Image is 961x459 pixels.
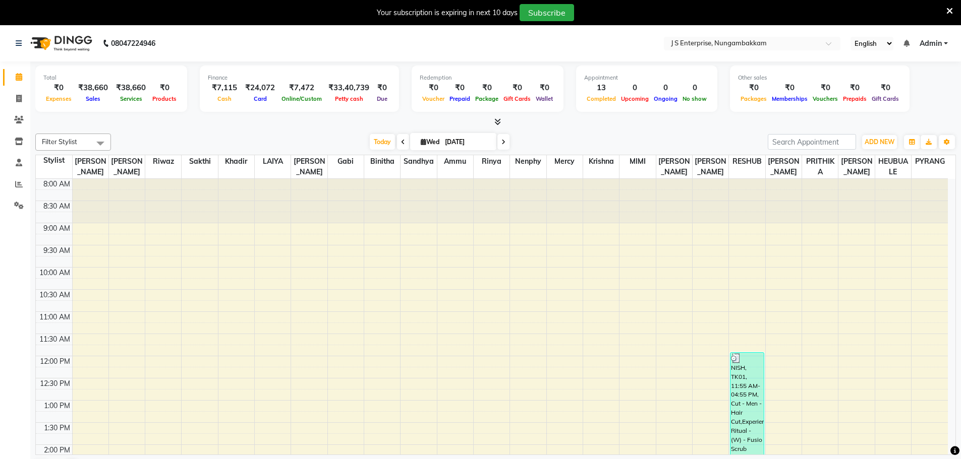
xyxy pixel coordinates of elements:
div: 0 [618,82,651,94]
button: Subscribe [520,4,574,21]
span: krishna [583,155,619,168]
span: Expenses [43,95,74,102]
div: ₹0 [447,82,473,94]
span: RESHUB [729,155,765,168]
span: ADD NEW [865,138,894,146]
span: riwaz [145,155,181,168]
div: 8:30 AM [41,201,72,212]
span: MIMI [619,155,655,168]
span: khadir [218,155,254,168]
span: Prepaids [840,95,869,102]
div: ₹0 [738,82,769,94]
div: 0 [651,82,680,94]
span: Products [150,95,179,102]
span: PYRANG [912,155,948,168]
div: 2:00 PM [42,445,72,455]
input: Search Appointment [768,134,856,150]
b: 08047224946 [111,29,155,57]
span: [PERSON_NAME] [109,155,145,178]
div: ₹0 [769,82,810,94]
div: 9:30 AM [41,245,72,256]
div: 12:00 PM [38,356,72,367]
span: Card [251,95,269,102]
span: [PERSON_NAME] [291,155,327,178]
span: Petty cash [332,95,366,102]
div: ₹0 [373,82,391,94]
div: 1:30 PM [42,423,72,433]
span: Gift Cards [501,95,533,102]
span: LAIYA [255,155,291,168]
div: Your subscription is expiring in next 10 days [377,8,518,18]
span: Ongoing [651,95,680,102]
div: Redemption [420,74,555,82]
span: Upcoming [618,95,651,102]
div: 11:00 AM [37,312,72,322]
div: ₹0 [150,82,179,94]
span: sakthi [182,155,217,168]
span: Package [473,95,501,102]
div: Appointment [584,74,709,82]
div: 10:30 AM [37,290,72,300]
span: PRITHIKA [802,155,838,178]
span: Wed [418,138,442,146]
span: mercy [547,155,583,168]
span: ammu [437,155,473,168]
span: Due [374,95,390,102]
span: rinya [474,155,510,168]
div: ₹24,072 [241,82,279,94]
div: ₹0 [43,82,74,94]
div: 11:30 AM [37,334,72,345]
span: Packages [738,95,769,102]
div: ₹0 [533,82,555,94]
div: ₹38,660 [74,82,112,94]
div: ₹0 [840,82,869,94]
div: ₹7,115 [208,82,241,94]
span: HEUBUALE [875,155,911,178]
span: Prepaid [447,95,473,102]
span: [PERSON_NAME] [656,155,692,178]
span: nenphy [510,155,546,168]
span: No show [680,95,709,102]
input: 2025-09-03 [442,135,492,150]
div: ₹0 [501,82,533,94]
span: Sales [83,95,103,102]
div: 12:30 PM [38,378,72,389]
img: logo [26,29,95,57]
div: 1:00 PM [42,401,72,411]
span: Cash [215,95,234,102]
span: Completed [584,95,618,102]
span: Gift Cards [869,95,901,102]
div: Total [43,74,179,82]
span: [PERSON_NAME] [693,155,728,178]
div: ₹0 [420,82,447,94]
span: Services [118,95,145,102]
div: ₹38,660 [112,82,150,94]
button: ADD NEW [862,135,897,149]
div: 8:00 AM [41,179,72,189]
span: Memberships [769,95,810,102]
div: 9:00 AM [41,223,72,234]
span: Vouchers [810,95,840,102]
span: [PERSON_NAME] [766,155,802,178]
div: ₹0 [869,82,901,94]
span: Online/Custom [279,95,324,102]
div: 10:00 AM [37,268,72,278]
div: Other sales [738,74,901,82]
span: Wallet [533,95,555,102]
div: Stylist [36,155,72,166]
span: sandhya [401,155,436,168]
div: ₹7,472 [279,82,324,94]
span: Today [370,134,395,150]
span: binitha [364,155,400,168]
div: ₹0 [473,82,501,94]
div: ₹0 [810,82,840,94]
div: 13 [584,82,618,94]
div: 0 [680,82,709,94]
span: Voucher [420,95,447,102]
span: Admin [920,38,942,49]
span: [PERSON_NAME] [73,155,108,178]
span: Filter Stylist [42,138,77,146]
span: gabi [328,155,364,168]
div: ₹33,40,739 [324,82,373,94]
div: Finance [208,74,391,82]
